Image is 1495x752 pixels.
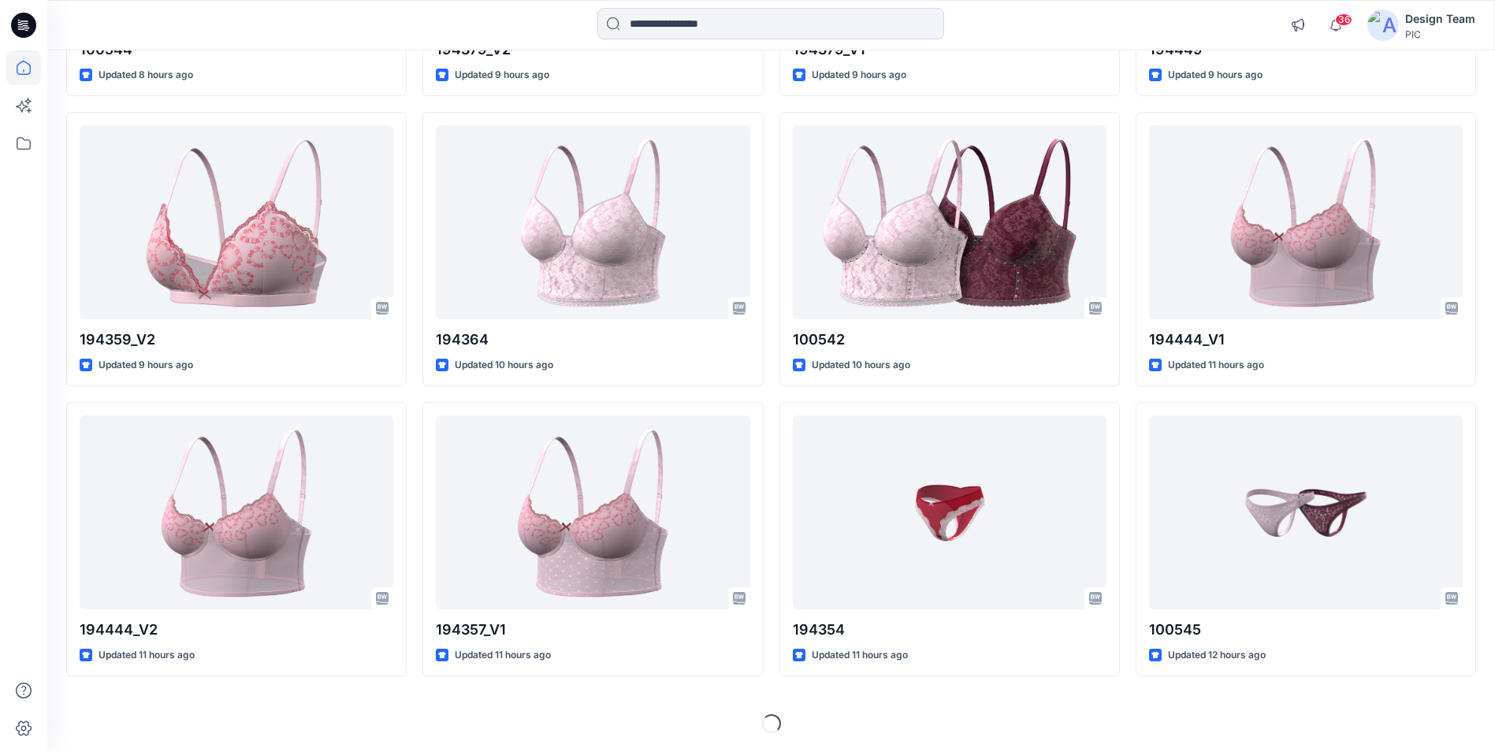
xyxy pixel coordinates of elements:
[99,67,193,84] p: Updated 8 hours ago
[812,647,908,664] p: Updated 11 hours ago
[1149,415,1463,609] a: 100545
[1168,67,1263,84] p: Updated 9 hours ago
[1405,28,1475,40] div: PIC
[436,619,749,641] p: 194357_V1
[1149,329,1463,351] p: 194444_V1
[1168,357,1264,374] p: Updated 11 hours ago
[99,647,195,664] p: Updated 11 hours ago
[1168,647,1266,664] p: Updated 12 hours ago
[80,619,393,641] p: 194444_V2
[436,415,749,609] a: 194357_V1
[436,329,749,351] p: 194364
[455,357,553,374] p: Updated 10 hours ago
[793,125,1106,318] a: 100542
[1367,9,1399,41] img: avatar
[812,67,906,84] p: Updated 9 hours ago
[80,329,393,351] p: 194359_V2
[793,329,1106,351] p: 100542
[1335,13,1352,26] span: 36
[99,357,193,374] p: Updated 9 hours ago
[1405,9,1475,28] div: Design Team
[455,647,551,664] p: Updated 11 hours ago
[1149,619,1463,641] p: 100545
[455,67,549,84] p: Updated 9 hours ago
[1149,125,1463,318] a: 194444_V1
[793,415,1106,609] a: 194354
[436,125,749,318] a: 194364
[812,357,910,374] p: Updated 10 hours ago
[80,415,393,609] a: 194444_V2
[793,619,1106,641] p: 194354
[80,125,393,318] a: 194359_V2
